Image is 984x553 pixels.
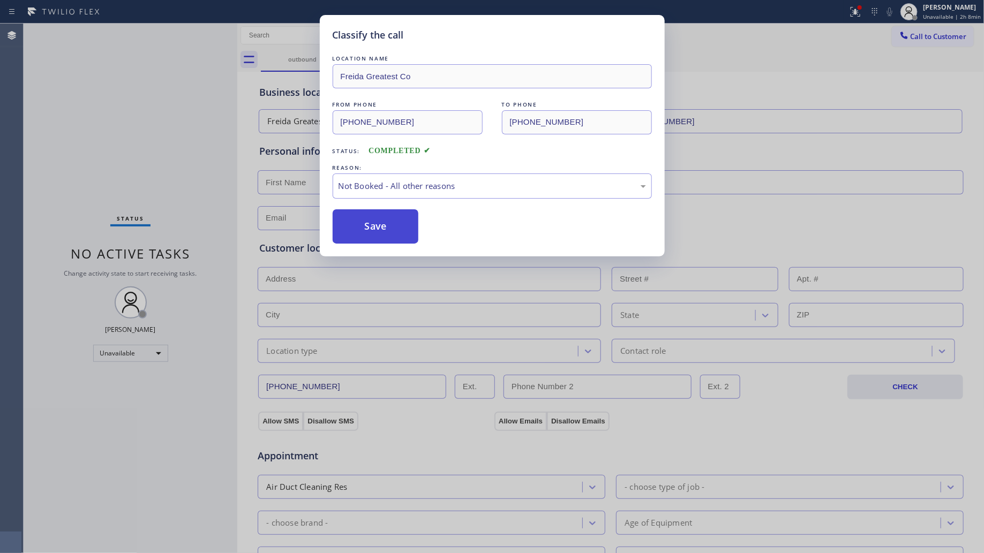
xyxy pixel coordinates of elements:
[369,147,431,155] span: COMPLETED
[339,180,646,192] div: Not Booked - All other reasons
[333,147,360,155] span: Status:
[333,162,652,173] div: REASON:
[333,99,483,110] div: FROM PHONE
[333,209,419,244] button: Save
[333,110,483,134] input: From phone
[333,53,652,64] div: LOCATION NAME
[502,99,652,110] div: TO PHONE
[333,28,404,42] h5: Classify the call
[502,110,652,134] input: To phone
